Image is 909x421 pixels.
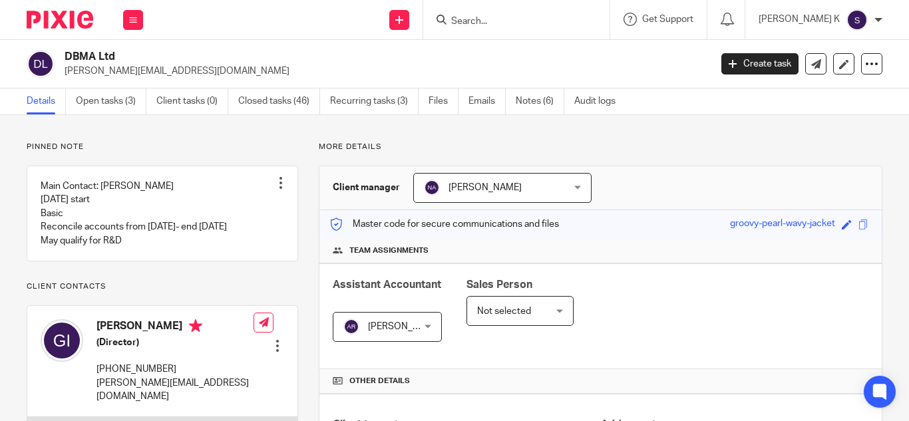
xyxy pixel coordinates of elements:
span: [PERSON_NAME] [368,322,441,331]
p: More details [319,142,882,152]
span: Get Support [642,15,693,24]
p: [PERSON_NAME][EMAIL_ADDRESS][DOMAIN_NAME] [65,65,701,78]
img: svg%3E [27,50,55,78]
p: Pinned note [27,142,298,152]
a: Files [429,88,458,114]
img: svg%3E [41,319,83,362]
p: Master code for secure communications and files [329,217,559,231]
h3: Client manager [333,181,400,194]
i: Primary [189,319,202,333]
img: svg%3E [343,319,359,335]
a: Client tasks (0) [156,88,228,114]
p: [PERSON_NAME] K [759,13,840,26]
span: Sales Person [466,279,532,290]
a: Emails [468,88,506,114]
span: Other details [349,376,410,386]
p: Client contacts [27,281,298,292]
input: Search [450,16,570,28]
a: Open tasks (3) [76,88,146,114]
a: Recurring tasks (3) [330,88,419,114]
p: [PERSON_NAME][EMAIL_ADDRESS][DOMAIN_NAME] [96,376,254,404]
span: [PERSON_NAME] [449,183,522,192]
a: Audit logs [574,88,626,114]
a: Closed tasks (46) [238,88,320,114]
img: svg%3E [846,9,868,31]
img: svg%3E [424,180,440,196]
a: Create task [721,53,799,74]
h5: (Director) [96,336,254,349]
div: groovy-pearl-wavy-jacket [730,217,835,232]
h4: [PERSON_NAME] [96,319,254,336]
span: Team assignments [349,245,429,256]
p: [PHONE_NUMBER] [96,362,254,376]
h2: DBMA Ltd [65,50,574,64]
a: Notes (6) [516,88,564,114]
span: Assistant Accountant [333,279,441,290]
span: Not selected [477,307,531,316]
img: Pixie [27,11,93,29]
a: Details [27,88,66,114]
